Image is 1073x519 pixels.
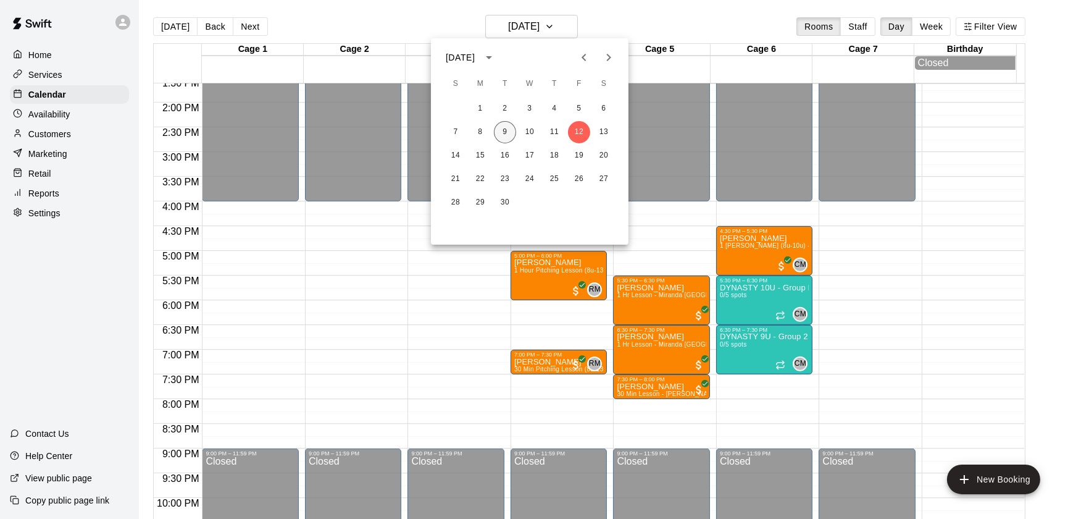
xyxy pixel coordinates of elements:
button: 17 [519,145,541,167]
span: Wednesday [519,72,541,96]
div: [DATE] [446,51,475,64]
button: 20 [593,145,615,167]
button: 18 [543,145,566,167]
button: 26 [568,168,590,190]
button: 21 [445,168,467,190]
button: Next month [596,45,621,70]
button: 14 [445,145,467,167]
button: 8 [469,121,491,143]
span: Friday [568,72,590,96]
button: 11 [543,121,566,143]
button: 9 [494,121,516,143]
button: 13 [593,121,615,143]
button: 30 [494,192,516,214]
button: 19 [568,145,590,167]
button: 1 [469,98,491,120]
button: Previous month [572,45,596,70]
button: 29 [469,192,491,214]
span: Monday [469,72,491,96]
button: 2 [494,98,516,120]
button: 25 [543,168,566,190]
button: 5 [568,98,590,120]
button: 15 [469,145,491,167]
button: calendar view is open, switch to year view [478,47,499,68]
button: 4 [543,98,566,120]
button: 7 [445,121,467,143]
button: 3 [519,98,541,120]
button: 23 [494,168,516,190]
button: 6 [593,98,615,120]
button: 16 [494,145,516,167]
span: Sunday [445,72,467,96]
button: 22 [469,168,491,190]
span: Tuesday [494,72,516,96]
button: 10 [519,121,541,143]
button: 27 [593,168,615,190]
button: 24 [519,168,541,190]
span: Thursday [543,72,566,96]
button: 28 [445,192,467,214]
span: Saturday [593,72,615,96]
button: 12 [568,121,590,143]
